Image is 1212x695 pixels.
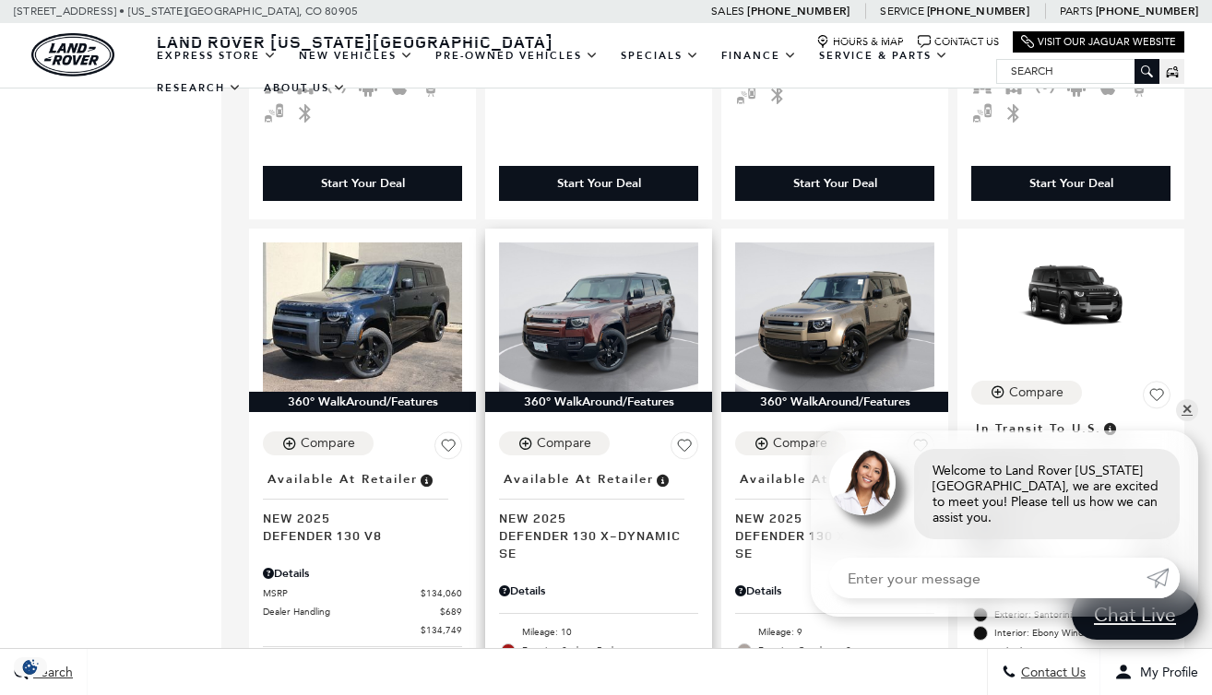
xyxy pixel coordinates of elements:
[971,242,1170,355] img: 2025 LAND ROVER Defender 130 S 300PS
[735,623,934,642] li: Mileage: 9
[499,509,684,526] span: New 2025
[654,469,671,489] span: Vehicle is in stock and ready for immediate delivery. Due to demand, availability is subject to c...
[1003,77,1025,90] span: AWD
[321,175,405,192] div: Start Your Deal
[829,558,1147,598] input: Enter your message
[263,623,462,637] a: $134,749
[14,5,358,18] a: [STREET_ADDRESS] • [US_STATE][GEOGRAPHIC_DATA], CO 80905
[434,431,462,466] button: Save Vehicle
[1100,649,1212,695] button: Open user profile menu
[880,5,923,18] span: Service
[294,105,316,118] span: Bluetooth
[1065,77,1087,90] span: Android Auto
[263,586,421,600] span: MSRP
[267,469,418,489] span: Available at Retailer
[499,431,610,455] button: Compare Vehicle
[146,72,253,104] a: Research
[918,35,999,49] a: Contact Us
[976,418,1101,439] span: In Transit to U.S.
[9,657,52,677] img: Opt-Out Icon
[499,466,698,561] a: Available at RetailerNew 2025Defender 130 X-Dynamic SE
[735,166,934,201] div: Start Your Deal
[263,166,462,201] div: Start Your Deal
[1097,77,1119,90] span: Apple Car-Play
[146,40,288,72] a: EXPRESS STORE
[146,30,564,53] a: Land Rover [US_STATE][GEOGRAPHIC_DATA]
[263,565,462,582] div: Pricing Details - Defender 130 V8
[829,449,896,515] img: Agent profile photo
[735,466,934,561] a: Available at RetailerNew 2025Defender 130 X-Dynamic SE
[418,469,434,489] span: Vehicle is in stock and ready for immediate delivery. Due to demand, availability is subject to c...
[499,583,698,599] div: Pricing Details - Defender 130 X-Dynamic SE
[914,449,1180,539] div: Welcome to Land Rover [US_STATE][GEOGRAPHIC_DATA], we are excited to meet you! Please tell us how...
[1143,381,1170,416] button: Save Vehicle
[263,526,448,544] span: Defender 130 V8
[971,105,993,118] span: Blind Spot Monitor
[263,586,462,600] a: MSRP $134,060
[735,242,934,392] img: 2025 Land Rover Defender 130 X-Dynamic SE
[263,466,462,544] a: Available at RetailerNew 2025Defender 130 V8
[773,435,827,452] div: Compare
[421,623,462,637] span: $134,749
[735,583,934,599] div: Pricing Details - Defender 130 X-Dynamic SE
[31,33,114,77] img: Land Rover
[288,40,424,72] a: New Vehicles
[1009,384,1063,401] div: Compare
[735,526,921,561] span: Defender 130 X-Dynamic SE
[522,642,698,660] span: Exterior: Sedona Red
[711,5,744,18] span: Sales
[740,469,890,489] span: Available at Retailer
[971,416,1170,493] a: In Transit to U.S.New 2025Defender 130 S 300PS
[421,586,462,600] span: $134,060
[1029,175,1113,192] div: Start Your Deal
[1147,558,1180,598] a: Submit
[1096,4,1198,18] a: [PHONE_NUMBER]
[1133,665,1198,680] span: My Profile
[504,469,654,489] span: Available at Retailer
[793,175,877,192] div: Start Your Deal
[758,642,934,660] span: Exterior: Gondwana Stone
[537,435,591,452] div: Compare
[499,242,698,392] img: 2025 Land Rover Defender 130 X-Dynamic SE
[485,392,712,412] div: 360° WalkAround/Features
[31,33,114,77] a: land-rover
[808,40,959,72] a: Service & Parts
[440,605,462,618] span: $689
[721,392,948,412] div: 360° WalkAround/Features
[1060,5,1093,18] span: Parts
[1101,418,1118,439] span: Vehicle has shipped from factory of origin. Estimated time of delivery to Retailer is on average ...
[157,30,553,53] span: Land Rover [US_STATE][GEOGRAPHIC_DATA]
[671,431,698,466] button: Save Vehicle
[735,509,921,526] span: New 2025
[994,624,1170,661] span: Interior: Ebony Windsor leather seats with Ebony interior
[146,40,996,104] nav: Main Navigation
[9,657,52,677] section: Click to Open Cookie Consent Modal
[747,4,850,18] a: [PHONE_NUMBER]
[1128,77,1150,90] span: Backup Camera
[263,605,440,618] span: Dealer Handling
[253,72,357,104] a: About Us
[1021,35,1176,49] a: Visit Our Jaguar Website
[610,40,710,72] a: Specials
[971,166,1170,201] div: Start Your Deal
[735,431,846,455] button: Compare Vehicle
[927,4,1029,18] a: [PHONE_NUMBER]
[1003,105,1025,118] span: Bluetooth
[424,40,610,72] a: Pre-Owned Vehicles
[971,381,1082,405] button: Compare Vehicle
[499,623,698,642] li: Mileage: 10
[1034,77,1056,90] span: Adaptive Cruise Control
[263,509,448,526] span: New 2025
[816,35,904,49] a: Hours & Map
[1016,665,1086,680] span: Contact Us
[499,166,698,201] div: Start Your Deal
[301,435,355,452] div: Compare
[263,105,285,118] span: Blind Spot Monitor
[997,60,1159,82] input: Search
[263,242,462,392] img: 2025 Land Rover Defender 130 V8
[557,175,641,192] div: Start Your Deal
[249,392,476,412] div: 360° WalkAround/Features
[263,605,462,618] a: Dealer Handling $689
[499,526,684,561] span: Defender 130 X-Dynamic SE
[710,40,808,72] a: Finance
